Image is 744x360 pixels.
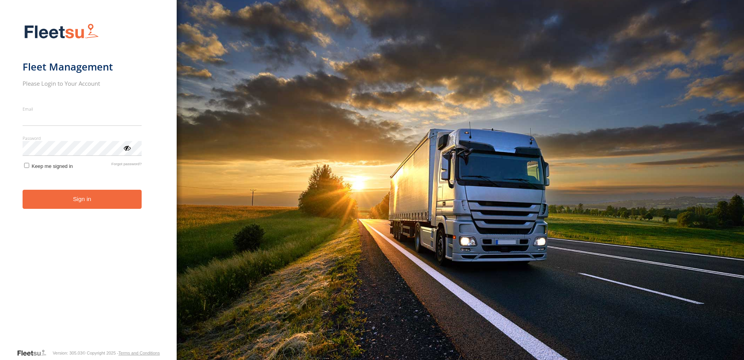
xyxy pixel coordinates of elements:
label: Email [23,106,142,112]
form: main [23,19,154,348]
img: Fleetsu [23,22,100,42]
div: © Copyright 2025 - [82,351,160,355]
a: Visit our Website [17,349,53,357]
div: Version: 305.03 [53,351,82,355]
div: ViewPassword [123,144,131,152]
a: Terms and Conditions [118,351,160,355]
h2: Please Login to Your Account [23,79,142,87]
label: Password [23,135,142,141]
a: Forgot password? [111,162,142,169]
input: Keep me signed in [24,163,29,168]
h1: Fleet Management [23,60,142,73]
span: Keep me signed in [32,163,73,169]
button: Sign in [23,190,142,209]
